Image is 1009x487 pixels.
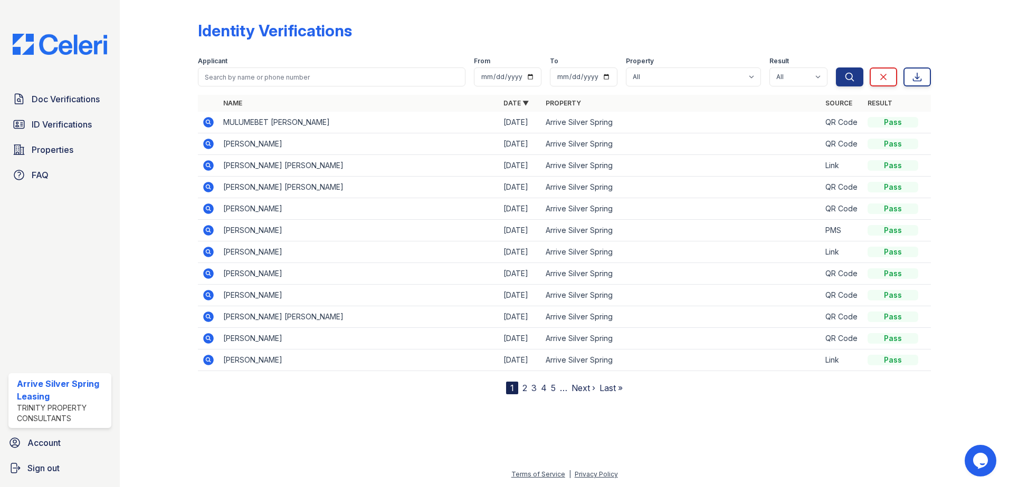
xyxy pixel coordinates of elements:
[219,177,499,198] td: [PERSON_NAME] [PERSON_NAME]
[219,328,499,349] td: [PERSON_NAME]
[219,155,499,177] td: [PERSON_NAME] [PERSON_NAME]
[626,57,654,65] label: Property
[219,198,499,220] td: [PERSON_NAME]
[32,118,92,131] span: ID Verifications
[821,112,863,133] td: QR Code
[868,247,918,257] div: Pass
[27,436,61,449] span: Account
[825,99,852,107] a: Source
[868,139,918,149] div: Pass
[868,268,918,279] div: Pass
[506,382,518,394] div: 1
[868,160,918,171] div: Pass
[821,177,863,198] td: QR Code
[868,290,918,300] div: Pass
[4,432,116,453] a: Account
[821,133,863,155] td: QR Code
[821,349,863,371] td: Link
[27,462,60,474] span: Sign out
[821,328,863,349] td: QR Code
[821,220,863,241] td: PMS
[499,133,541,155] td: [DATE]
[821,306,863,328] td: QR Code
[550,57,558,65] label: To
[541,263,822,285] td: Arrive Silver Spring
[546,99,581,107] a: Property
[219,285,499,306] td: [PERSON_NAME]
[821,263,863,285] td: QR Code
[219,349,499,371] td: [PERSON_NAME]
[219,263,499,285] td: [PERSON_NAME]
[522,383,527,393] a: 2
[499,306,541,328] td: [DATE]
[499,263,541,285] td: [DATE]
[575,470,618,478] a: Privacy Policy
[4,457,116,479] a: Sign out
[821,198,863,220] td: QR Code
[821,285,863,306] td: QR Code
[541,177,822,198] td: Arrive Silver Spring
[499,285,541,306] td: [DATE]
[868,182,918,192] div: Pass
[541,220,822,241] td: Arrive Silver Spring
[821,155,863,177] td: Link
[541,285,822,306] td: Arrive Silver Spring
[541,198,822,220] td: Arrive Silver Spring
[531,383,537,393] a: 3
[541,241,822,263] td: Arrive Silver Spring
[499,155,541,177] td: [DATE]
[868,203,918,214] div: Pass
[511,470,565,478] a: Terms of Service
[541,112,822,133] td: Arrive Silver Spring
[17,403,107,424] div: Trinity Property Consultants
[769,57,789,65] label: Result
[219,306,499,328] td: [PERSON_NAME] [PERSON_NAME]
[198,57,227,65] label: Applicant
[499,220,541,241] td: [DATE]
[821,241,863,263] td: Link
[499,328,541,349] td: [DATE]
[965,445,998,476] iframe: chat widget
[219,220,499,241] td: [PERSON_NAME]
[868,333,918,344] div: Pass
[503,99,529,107] a: Date ▼
[868,117,918,128] div: Pass
[868,99,892,107] a: Result
[8,89,111,110] a: Doc Verifications
[223,99,242,107] a: Name
[868,355,918,365] div: Pass
[32,143,73,156] span: Properties
[8,114,111,135] a: ID Verifications
[541,349,822,371] td: Arrive Silver Spring
[868,225,918,236] div: Pass
[32,169,49,181] span: FAQ
[32,93,100,105] span: Doc Verifications
[198,21,352,40] div: Identity Verifications
[219,112,499,133] td: MULUMEBET [PERSON_NAME]
[17,377,107,403] div: Arrive Silver Spring Leasing
[499,241,541,263] td: [DATE]
[474,57,490,65] label: From
[219,133,499,155] td: [PERSON_NAME]
[541,306,822,328] td: Arrive Silver Spring
[560,382,567,394] span: …
[499,112,541,133] td: [DATE]
[8,139,111,160] a: Properties
[868,311,918,322] div: Pass
[499,349,541,371] td: [DATE]
[499,177,541,198] td: [DATE]
[198,67,465,86] input: Search by name or phone number
[541,133,822,155] td: Arrive Silver Spring
[8,164,111,186] a: FAQ
[541,383,547,393] a: 4
[4,34,116,55] img: CE_Logo_Blue-a8612792a0a2168367f1c8372b55b34899dd931a85d93a1a3d3e32e68fde9ad4.png
[599,383,623,393] a: Last »
[541,155,822,177] td: Arrive Silver Spring
[572,383,595,393] a: Next ›
[551,383,556,393] a: 5
[569,470,571,478] div: |
[219,241,499,263] td: [PERSON_NAME]
[541,328,822,349] td: Arrive Silver Spring
[499,198,541,220] td: [DATE]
